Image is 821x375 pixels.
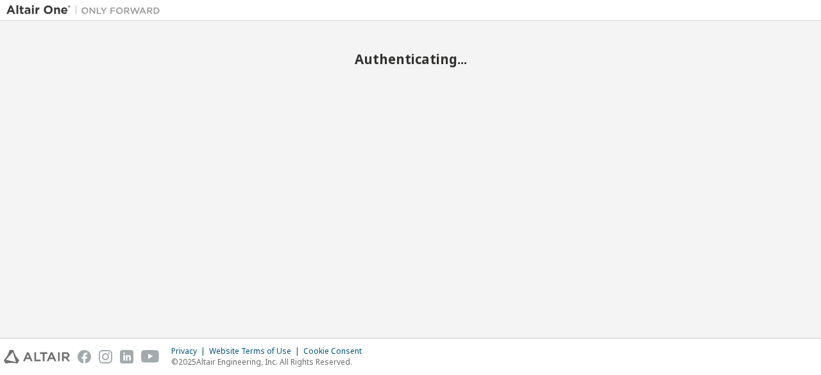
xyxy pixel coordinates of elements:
[141,350,160,363] img: youtube.svg
[6,4,167,17] img: Altair One
[99,350,112,363] img: instagram.svg
[6,51,815,67] h2: Authenticating...
[4,350,70,363] img: altair_logo.svg
[78,350,91,363] img: facebook.svg
[303,346,369,356] div: Cookie Consent
[171,356,369,367] p: © 2025 Altair Engineering, Inc. All Rights Reserved.
[209,346,303,356] div: Website Terms of Use
[120,350,133,363] img: linkedin.svg
[171,346,209,356] div: Privacy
